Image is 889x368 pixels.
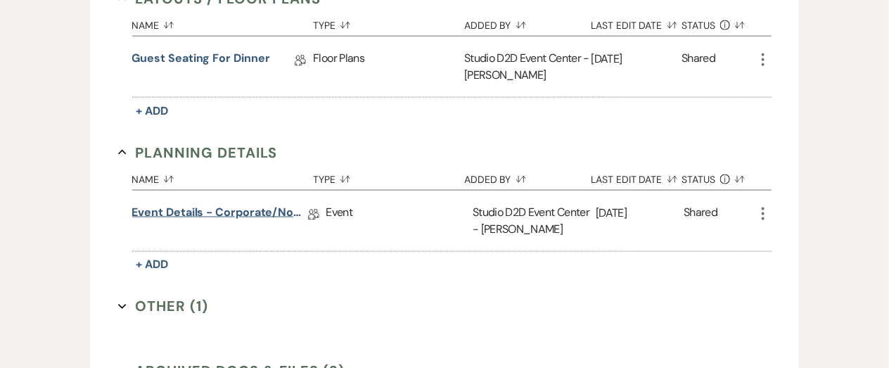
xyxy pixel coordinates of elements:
[136,103,169,118] span: + Add
[682,50,715,84] div: Shared
[682,9,754,36] button: Status
[682,20,715,30] span: Status
[313,163,464,190] button: Type
[132,255,173,275] button: + Add
[591,163,682,190] button: Last Edit Date
[132,204,308,226] a: Event Details - corporate/non-wedding
[591,50,682,68] p: [DATE]
[313,9,464,36] button: Type
[118,296,209,317] button: Other (1)
[118,142,278,163] button: Planning Details
[682,163,754,190] button: Status
[596,204,684,222] p: [DATE]
[136,258,169,272] span: + Add
[132,50,270,72] a: Guest Seating for Dinner
[132,163,314,190] button: Name
[591,9,682,36] button: Last Edit Date
[313,37,464,97] div: Floor Plans
[473,191,596,251] div: Studio D2D Event Center - [PERSON_NAME]
[464,37,591,97] div: Studio D2D Event Center - [PERSON_NAME]
[132,101,173,121] button: + Add
[326,191,473,251] div: Event
[464,9,591,36] button: Added By
[464,163,591,190] button: Added By
[684,204,717,238] div: Shared
[132,9,314,36] button: Name
[682,175,715,184] span: Status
